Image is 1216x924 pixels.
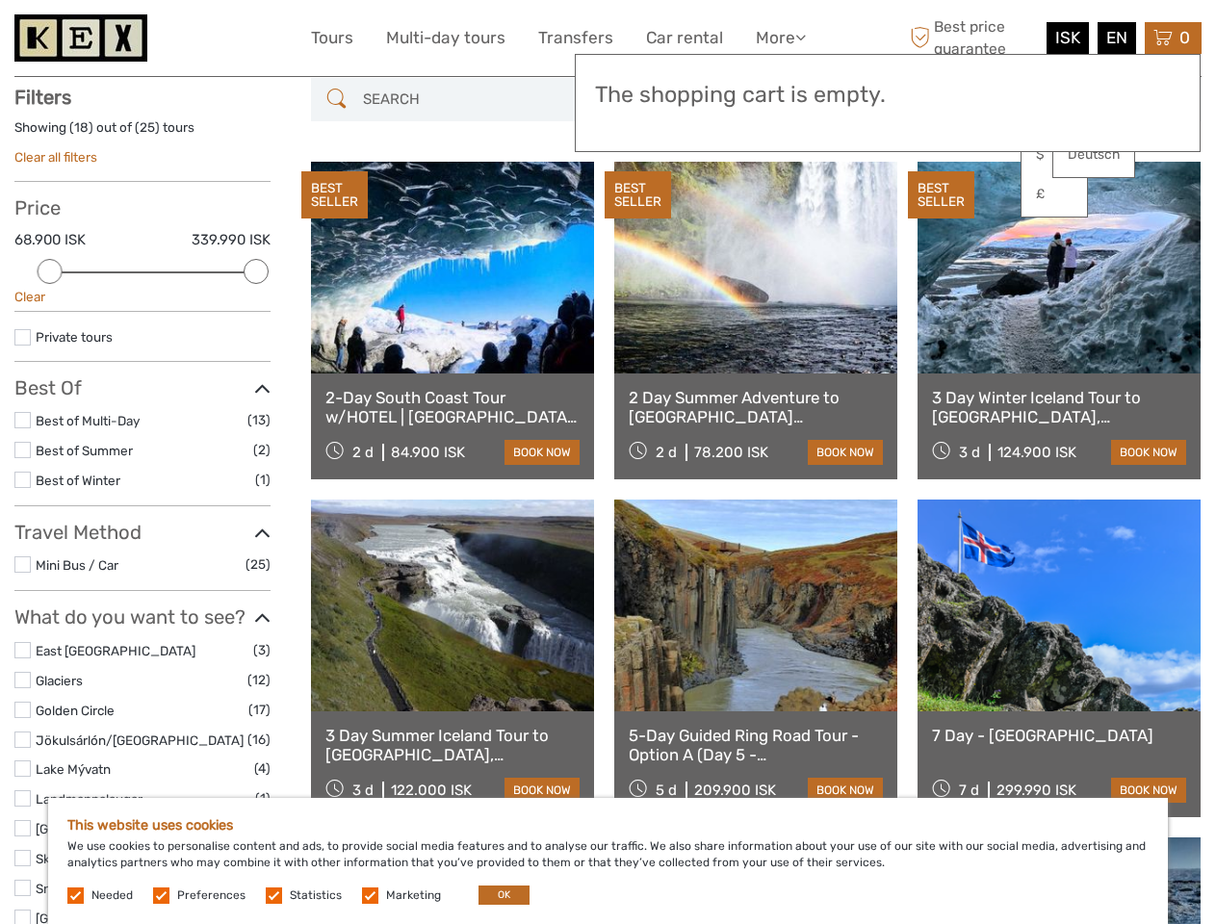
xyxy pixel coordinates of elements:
a: Jökulsárlón/[GEOGRAPHIC_DATA] [36,732,244,748]
p: We're away right now. Please check back later! [27,34,218,49]
button: Open LiveChat chat widget [221,30,245,53]
span: 5 d [656,782,677,799]
h3: Best Of [14,376,271,399]
a: 2-Day South Coast Tour w/HOTEL | [GEOGRAPHIC_DATA], [GEOGRAPHIC_DATA], [GEOGRAPHIC_DATA] & Waterf... [325,388,580,427]
h5: This website uses cookies [67,817,1149,834]
label: Preferences [177,887,246,904]
span: (13) [247,409,271,431]
span: (1) [255,787,271,809]
div: EN [1098,22,1136,54]
a: Best of Winter [36,473,120,488]
span: 2 d [656,444,677,461]
a: 2 Day Summer Adventure to [GEOGRAPHIC_DATA] [GEOGRAPHIC_DATA], Glacier Hiking, [GEOGRAPHIC_DATA],... [629,388,883,427]
span: 0 [1177,28,1193,47]
a: Best of Summer [36,443,133,458]
label: Statistics [290,887,342,904]
a: Golden Circle [36,703,115,718]
a: Skaftafell [36,851,91,866]
span: (1) [255,469,271,491]
h3: The shopping cart is empty. [595,82,1180,109]
div: 84.900 ISK [391,444,465,461]
span: (16) [247,729,271,751]
label: 25 [140,118,155,137]
span: (2) [253,439,271,461]
div: BEST SELLER [605,171,671,219]
span: (17) [248,699,271,721]
a: 7 Day - [GEOGRAPHIC_DATA] [932,726,1186,745]
div: Clear [14,288,271,306]
div: 209.900 ISK [694,782,776,799]
span: 3 d [352,782,374,799]
a: Car rental [646,24,723,52]
a: Clear all filters [14,149,97,165]
h3: What do you want to see? [14,605,271,629]
a: Transfers [538,24,613,52]
span: 2 d [352,444,374,461]
div: We use cookies to personalise content and ads, to provide social media features and to analyse ou... [48,798,1168,924]
a: Best of Multi-Day [36,413,140,428]
a: 5-Day Guided Ring Road Tour - Option A (Day 5 - [GEOGRAPHIC_DATA]) [629,726,883,765]
a: 3 Day Summer Iceland Tour to [GEOGRAPHIC_DATA], [GEOGRAPHIC_DATA] with Glacier Lagoon & Glacier Hike [325,726,580,765]
label: 339.990 ISK [192,230,271,250]
a: book now [505,440,580,465]
span: ISK [1055,28,1080,47]
span: (12) [247,669,271,691]
span: (25) [246,553,271,576]
a: Multi-day tours [386,24,505,52]
div: 78.200 ISK [694,444,768,461]
a: 3 Day Winter Iceland Tour to [GEOGRAPHIC_DATA], [GEOGRAPHIC_DATA], [GEOGRAPHIC_DATA] and [GEOGRAP... [932,388,1186,427]
div: BEST SELLER [301,171,368,219]
a: Landmannalaugar [36,791,142,807]
div: Showing ( ) out of ( ) tours [14,118,271,148]
span: 7 d [959,782,979,799]
div: 122.000 ISK [391,782,472,799]
a: book now [1111,778,1186,803]
a: book now [1111,440,1186,465]
label: Marketing [386,887,441,904]
h3: Price [14,196,271,219]
a: Lake Mývatn [36,761,111,777]
label: 18 [74,118,89,137]
div: BEST SELLER [908,171,974,219]
label: 68.900 ISK [14,230,86,250]
div: 124.900 ISK [997,444,1076,461]
a: East [GEOGRAPHIC_DATA] [36,643,195,658]
a: Private tours [36,329,113,345]
a: [GEOGRAPHIC_DATA] [36,821,167,836]
a: $ [1022,138,1087,172]
span: (4) [254,757,271,780]
button: OK [479,885,530,905]
img: 1261-44dab5bb-39f8-40da-b0c2-4d9fce00897c_logo_small.jpg [14,14,147,62]
span: (3) [253,639,271,661]
a: Tours [311,24,353,52]
label: Needed [91,887,133,904]
a: £ [1022,177,1087,212]
span: 3 d [959,444,980,461]
h3: Travel Method [14,521,271,544]
div: 299.990 ISK [996,782,1076,799]
strong: Filters [14,86,71,109]
a: book now [808,440,883,465]
a: More [756,24,806,52]
a: Deutsch [1053,138,1134,172]
a: Snæfellsnes [36,881,110,896]
a: Mini Bus / Car [36,557,118,573]
a: book now [808,778,883,803]
span: Best price guarantee [905,16,1042,59]
a: book now [505,778,580,803]
input: SEARCH [355,83,584,116]
a: Glaciers [36,673,83,688]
